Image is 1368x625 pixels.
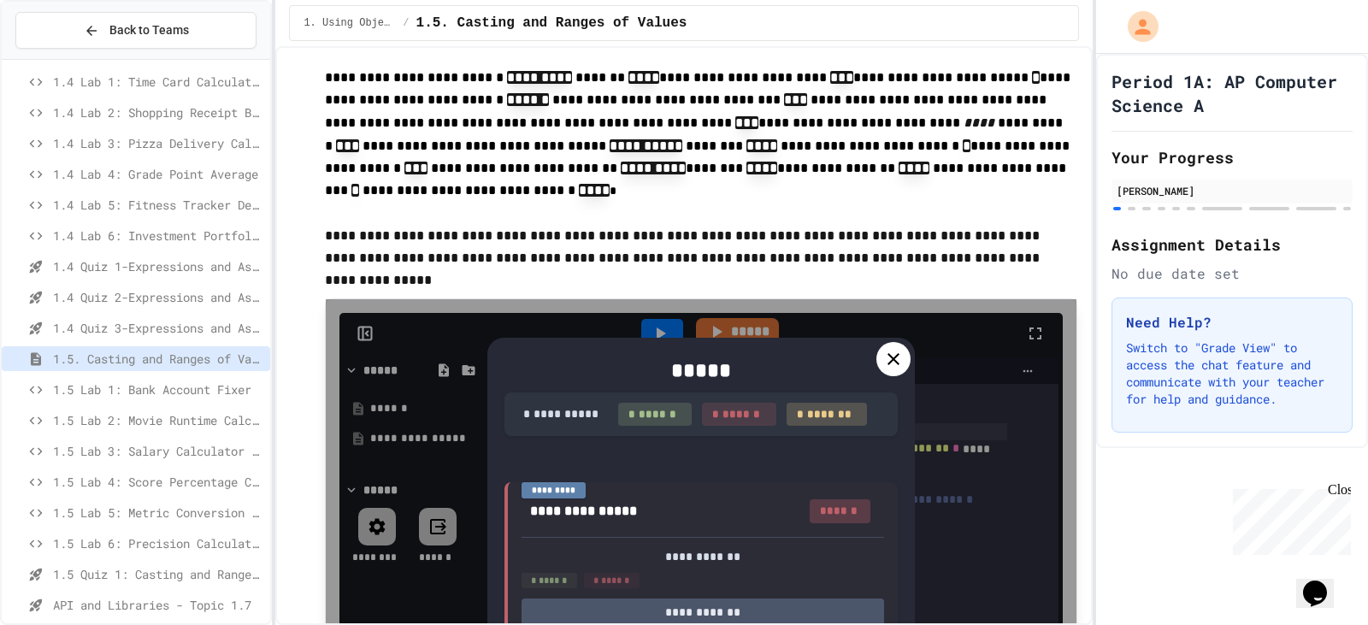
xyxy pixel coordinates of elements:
h2: Assignment Details [1111,233,1353,256]
span: 1.4 Lab 2: Shopping Receipt Builder [53,103,263,121]
span: 1.4 Quiz 2-Expressions and Assignment Statements [53,288,263,306]
span: 1.5 Lab 3: Salary Calculator Fixer [53,442,263,460]
div: Chat with us now!Close [7,7,118,109]
span: 1.5 Lab 1: Bank Account Fixer [53,380,263,398]
span: 1.5 Lab 5: Metric Conversion Debugger [53,504,263,522]
div: No due date set [1111,263,1353,284]
span: 1.4 Lab 3: Pizza Delivery Calculator [53,134,263,152]
span: 1.4 Lab 6: Investment Portfolio Tracker [53,227,263,245]
h2: Your Progress [1111,145,1353,169]
span: Back to Teams [109,21,189,39]
span: 1.5 Lab 2: Movie Runtime Calculator [53,411,263,429]
span: 1.5. Casting and Ranges of Values [416,13,687,33]
span: 1.5 Quiz 1: Casting and Ranges of variables - Quiz [53,565,263,583]
span: 1.4 Lab 4: Grade Point Average [53,165,263,183]
button: Back to Teams [15,12,256,49]
div: [PERSON_NAME] [1117,183,1347,198]
span: 1.5 Lab 6: Precision Calculator System [53,534,263,552]
span: 1. Using Objects and Methods [304,16,396,30]
span: 1.5 Lab 4: Score Percentage Calculator [53,473,263,491]
span: 1.4 Lab 5: Fitness Tracker Debugger [53,196,263,214]
h3: Need Help? [1126,312,1338,333]
span: 1.4 Quiz 3-Expressions and Assignment Statements [53,319,263,337]
h1: Period 1A: AP Computer Science A [1111,69,1353,117]
iframe: chat widget [1296,557,1351,608]
span: API and Libraries - Topic 1.7 [53,596,263,614]
span: 1.4 Quiz 1-Expressions and Assignment Statements [53,257,263,275]
iframe: chat widget [1226,482,1351,555]
span: 1.4 Lab 1: Time Card Calculator [53,73,263,91]
span: / [403,16,409,30]
p: Switch to "Grade View" to access the chat feature and communicate with your teacher for help and ... [1126,339,1338,408]
div: My Account [1110,7,1163,46]
span: 1.5. Casting and Ranges of Values [53,350,263,368]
